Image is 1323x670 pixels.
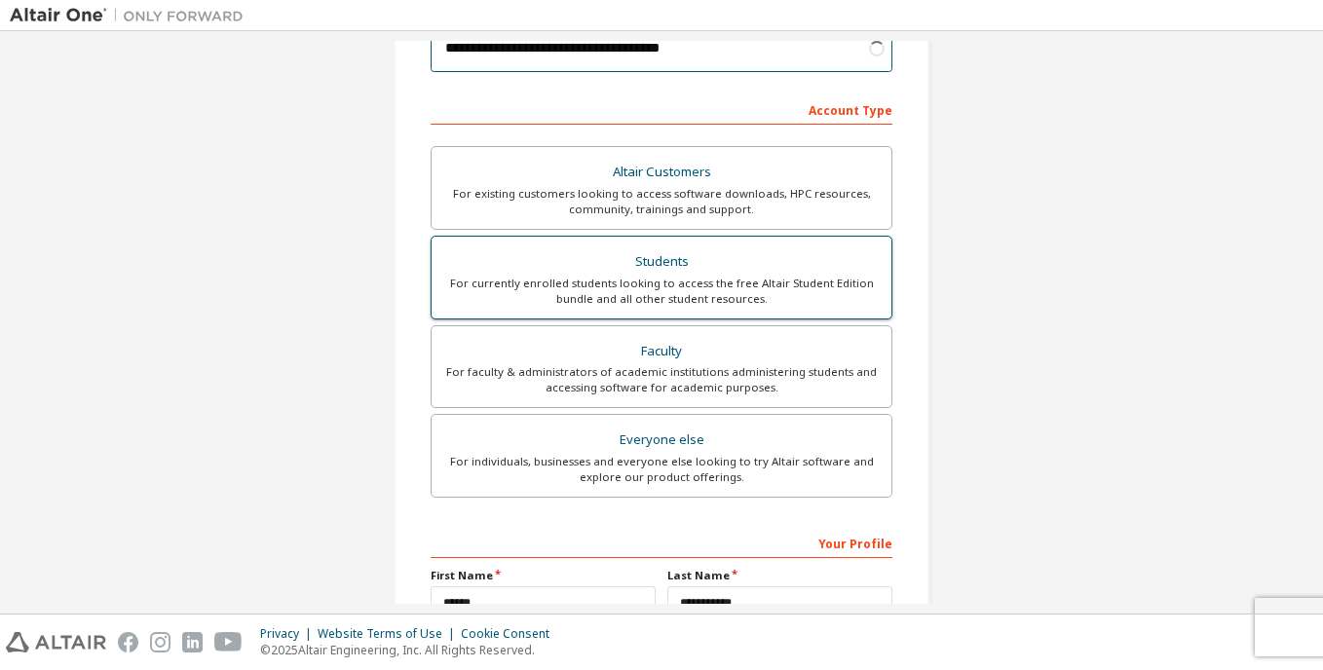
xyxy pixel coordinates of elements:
img: linkedin.svg [182,632,203,652]
img: facebook.svg [118,632,138,652]
img: youtube.svg [214,632,243,652]
div: Students [443,248,880,276]
img: altair_logo.svg [6,632,106,652]
div: For individuals, businesses and everyone else looking to try Altair software and explore our prod... [443,454,880,485]
div: For existing customers looking to access software downloads, HPC resources, community, trainings ... [443,186,880,217]
div: For faculty & administrators of academic institutions administering students and accessing softwa... [443,364,880,395]
label: Last Name [667,568,892,583]
div: For currently enrolled students looking to access the free Altair Student Edition bundle and all ... [443,276,880,307]
div: Faculty [443,338,880,365]
div: Everyone else [443,427,880,454]
div: Your Profile [431,527,892,558]
div: Website Terms of Use [318,626,461,642]
div: Cookie Consent [461,626,561,642]
div: Altair Customers [443,159,880,186]
div: Account Type [431,93,892,125]
label: First Name [431,568,656,583]
p: © 2025 Altair Engineering, Inc. All Rights Reserved. [260,642,561,658]
img: instagram.svg [150,632,170,652]
img: Altair One [10,6,253,25]
div: Privacy [260,626,318,642]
